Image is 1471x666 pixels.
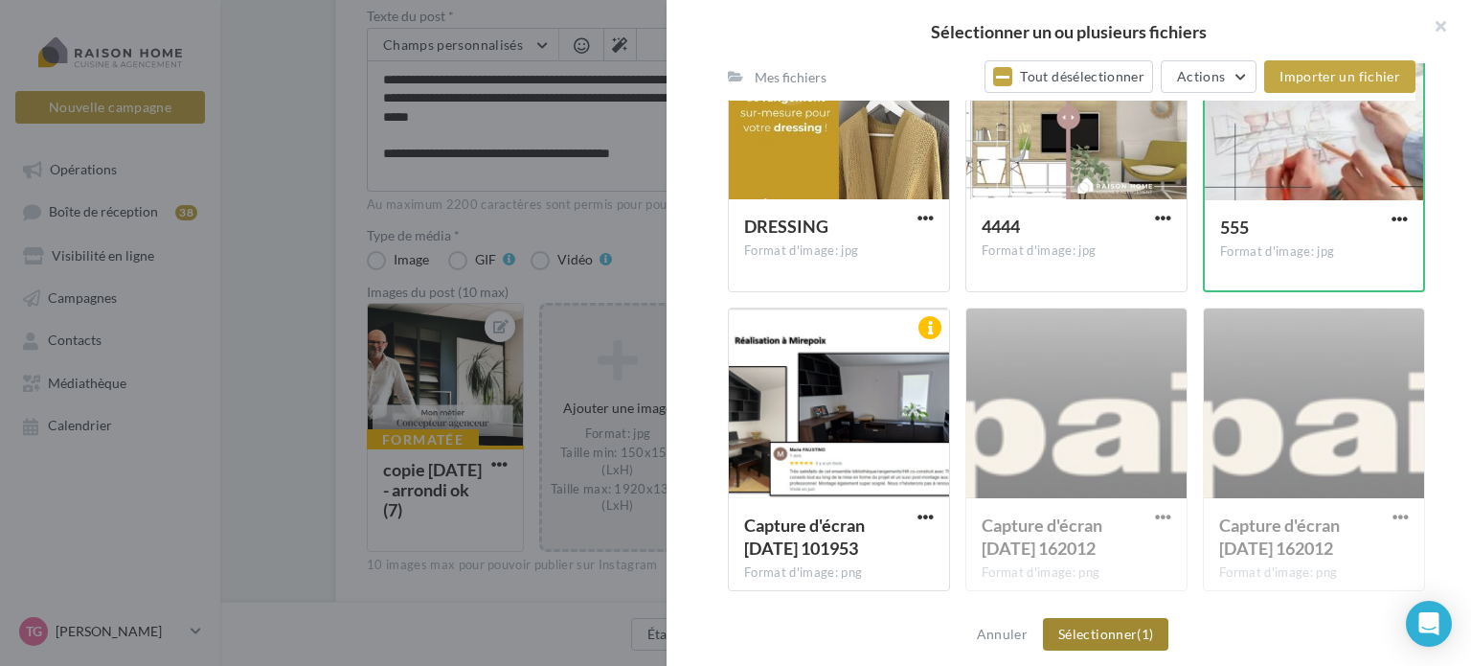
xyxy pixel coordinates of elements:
span: 555 [1220,217,1249,238]
button: Importer un fichier [1264,60,1415,93]
div: Format d'image: png [744,564,934,582]
span: 4444 [982,216,1020,237]
button: Actions [1161,60,1256,93]
h2: Sélectionner un ou plusieurs fichiers [697,23,1440,40]
div: Mes fichiers [755,68,826,87]
button: Sélectionner(1) [1043,618,1168,651]
span: DRESSING [744,216,828,237]
div: Format d'image: jpg [744,242,934,260]
div: Format d'image: jpg [982,242,1171,260]
div: Open Intercom Messenger [1406,601,1452,647]
span: (1) [1137,626,1153,642]
span: Importer un fichier [1279,68,1400,84]
span: Capture d'écran 2024-02-24 101953 [744,515,865,559]
span: Actions [1177,68,1225,84]
button: Tout désélectionner [984,60,1153,93]
button: Annuler [969,623,1035,646]
div: Format d'image: jpg [1220,243,1408,261]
